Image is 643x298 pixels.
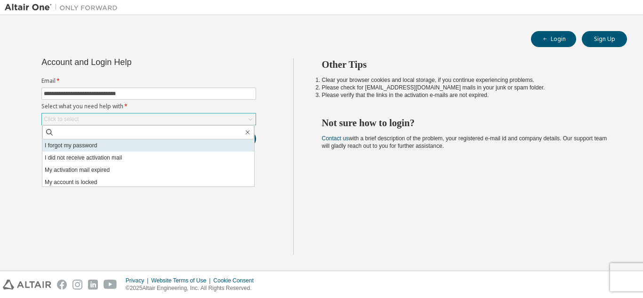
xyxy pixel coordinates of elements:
[322,76,611,84] li: Clear your browser cookies and local storage, if you continue experiencing problems.
[3,280,51,290] img: altair_logo.svg
[42,113,256,125] div: Click to select
[126,277,151,284] div: Privacy
[88,280,98,290] img: linkedin.svg
[322,91,611,99] li: Please verify that the links in the activation e-mails are not expired.
[322,58,611,71] h2: Other Tips
[582,31,627,47] button: Sign Up
[57,280,67,290] img: facebook.svg
[41,103,256,110] label: Select what you need help with
[322,117,611,129] h2: Not sure how to login?
[104,280,117,290] img: youtube.svg
[531,31,576,47] button: Login
[42,139,254,152] li: I forgot my password
[126,284,259,292] p: © 2025 Altair Engineering, Inc. All Rights Reserved.
[322,135,607,149] span: with a brief description of the problem, your registered e-mail id and company details. Our suppo...
[213,277,259,284] div: Cookie Consent
[41,77,256,85] label: Email
[151,277,213,284] div: Website Terms of Use
[41,58,213,66] div: Account and Login Help
[5,3,122,12] img: Altair One
[322,135,349,142] a: Contact us
[322,84,611,91] li: Please check for [EMAIL_ADDRESS][DOMAIN_NAME] mails in your junk or spam folder.
[72,280,82,290] img: instagram.svg
[44,115,79,123] div: Click to select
